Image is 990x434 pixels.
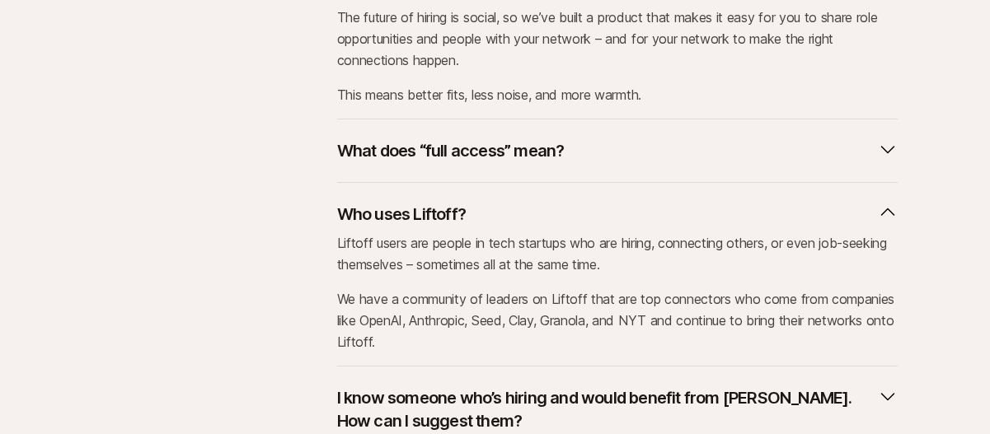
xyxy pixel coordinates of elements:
[337,203,466,226] p: Who uses Liftoff?
[337,232,898,352] div: Who uses Liftoff?
[337,288,898,352] p: We have a community of leaders on Liftoff that are top connectors who come from companies like Op...
[337,84,898,105] p: This means better fits, less noise, and more warmth.
[337,386,871,432] p: I know someone who’s hiring and would benefit from [PERSON_NAME]. How can I suggest them?
[337,139,565,162] p: What does “full access” mean?
[337,133,898,169] button: What does “full access” mean?
[337,7,898,71] p: The future of hiring is social, so we’ve built a product that makes it easy for you to share role...
[337,196,898,232] button: Who uses Liftoff?
[337,232,898,275] p: Liftoff users are people in tech startups who are hiring, connecting others, or even job-seeking ...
